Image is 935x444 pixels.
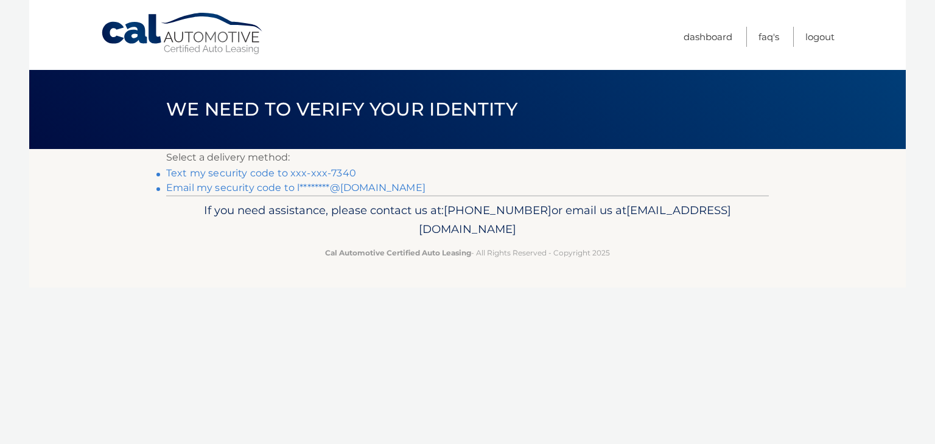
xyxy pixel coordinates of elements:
[444,203,552,217] span: [PHONE_NUMBER]
[166,182,425,193] a: Email my security code to l********@[DOMAIN_NAME]
[758,27,779,47] a: FAQ's
[684,27,732,47] a: Dashboard
[174,201,761,240] p: If you need assistance, please contact us at: or email us at
[174,246,761,259] p: - All Rights Reserved - Copyright 2025
[100,12,265,55] a: Cal Automotive
[166,149,769,166] p: Select a delivery method:
[325,248,471,257] strong: Cal Automotive Certified Auto Leasing
[805,27,835,47] a: Logout
[166,167,356,179] a: Text my security code to xxx-xxx-7340
[166,98,517,120] span: We need to verify your identity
